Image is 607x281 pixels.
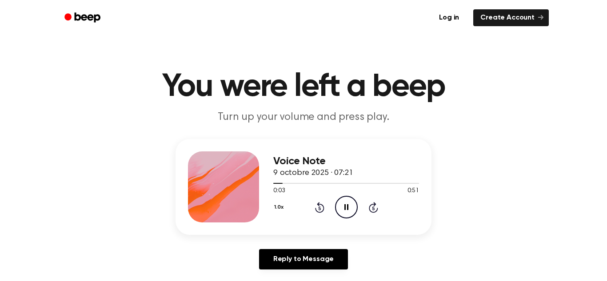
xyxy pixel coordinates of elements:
a: Log in [430,8,468,28]
span: 0:03 [273,186,285,196]
a: Beep [58,9,108,27]
span: 9 octobre 2025 · 07:21 [273,169,353,177]
a: Reply to Message [259,249,348,269]
a: Create Account [473,9,549,26]
p: Turn up your volume and press play. [133,110,474,125]
button: 1.0x [273,200,287,215]
span: 0:51 [407,186,419,196]
h3: Voice Note [273,155,419,167]
h1: You were left a beep [76,71,531,103]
